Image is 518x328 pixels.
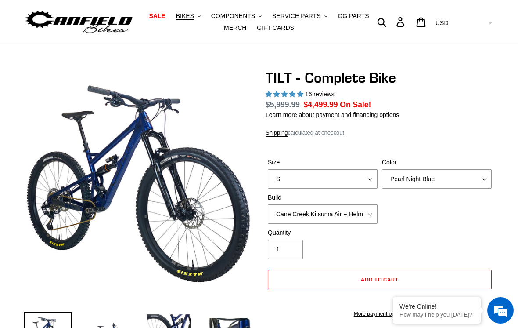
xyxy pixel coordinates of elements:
[268,310,492,318] a: More payment options
[272,12,320,20] span: SERVICE PARTS
[268,270,492,289] button: Add to cart
[252,22,299,34] a: GIFT CARDS
[219,22,251,34] a: MERCH
[224,24,246,32] span: MERCH
[266,91,305,98] span: 5.00 stars
[268,193,378,202] label: Build
[172,10,205,22] button: BIKES
[268,158,378,167] label: Size
[176,12,194,20] span: BIKES
[266,128,494,137] div: calculated at checkout.
[266,111,399,118] a: Learn more about payment and financing options
[382,158,492,167] label: Color
[304,100,338,109] span: $4,499.99
[26,71,251,296] img: TILT - Complete Bike
[266,69,494,86] h1: TILT - Complete Bike
[266,129,288,137] a: Shipping
[399,311,474,318] p: How may I help you today?
[149,12,165,20] span: SALE
[24,8,134,36] img: Canfield Bikes
[266,100,300,109] s: $5,999.99
[211,12,255,20] span: COMPONENTS
[268,228,378,237] label: Quantity
[340,99,371,110] span: On Sale!
[399,303,474,310] div: We're Online!
[338,12,369,20] span: GG PARTS
[333,10,373,22] a: GG PARTS
[268,10,331,22] button: SERVICE PARTS
[144,10,169,22] a: SALE
[361,276,399,283] span: Add to cart
[305,91,335,98] span: 16 reviews
[207,10,266,22] button: COMPONENTS
[257,24,294,32] span: GIFT CARDS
